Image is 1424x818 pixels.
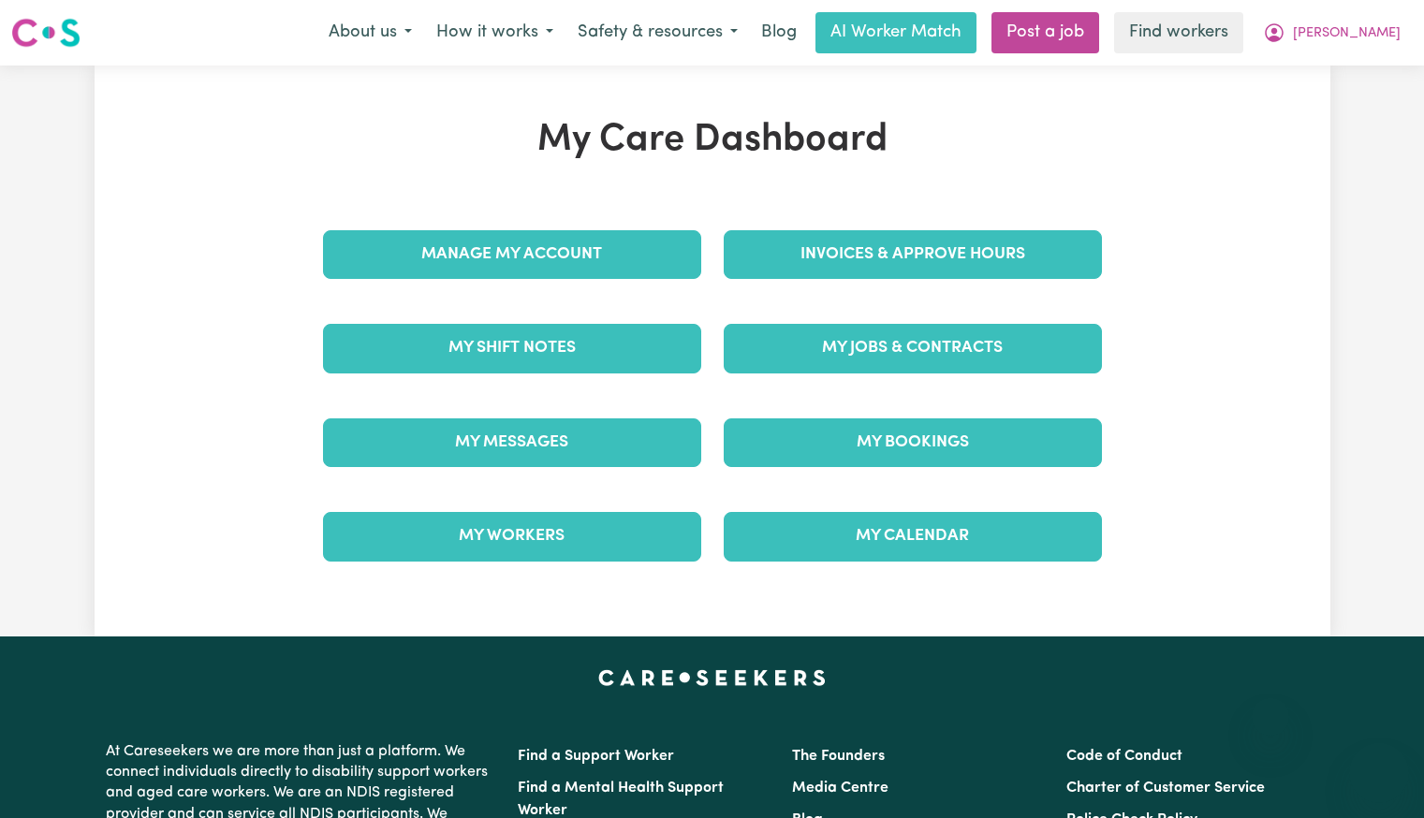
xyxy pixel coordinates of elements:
[991,12,1099,53] a: Post a job
[1251,13,1413,52] button: My Account
[1066,781,1265,796] a: Charter of Customer Service
[724,324,1102,372] a: My Jobs & Contracts
[323,324,701,372] a: My Shift Notes
[565,13,750,52] button: Safety & resources
[518,781,724,818] a: Find a Mental Health Support Worker
[598,670,826,685] a: Careseekers home page
[1114,12,1243,53] a: Find workers
[792,781,888,796] a: Media Centre
[724,230,1102,279] a: Invoices & Approve Hours
[323,418,701,467] a: My Messages
[11,16,81,50] img: Careseekers logo
[1252,698,1289,736] iframe: Close message
[11,11,81,54] a: Careseekers logo
[1066,749,1182,764] a: Code of Conduct
[792,749,885,764] a: The Founders
[1349,743,1409,803] iframe: Button to launch messaging window
[724,418,1102,467] a: My Bookings
[724,512,1102,561] a: My Calendar
[312,118,1113,163] h1: My Care Dashboard
[323,230,701,279] a: Manage My Account
[518,749,674,764] a: Find a Support Worker
[815,12,976,53] a: AI Worker Match
[323,512,701,561] a: My Workers
[316,13,424,52] button: About us
[1293,23,1401,44] span: [PERSON_NAME]
[750,12,808,53] a: Blog
[424,13,565,52] button: How it works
